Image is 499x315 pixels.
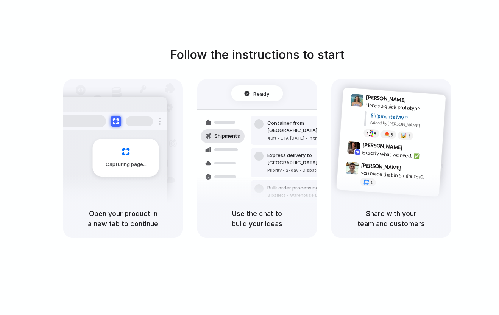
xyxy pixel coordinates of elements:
[206,208,308,229] h5: Use the chat to build your ideas
[267,167,349,174] div: Priority • 2-day • Dispatched
[361,161,401,172] span: [PERSON_NAME]
[408,96,424,106] span: 9:41 AM
[366,93,406,104] span: [PERSON_NAME]
[391,133,393,137] span: 5
[405,144,420,153] span: 9:42 AM
[267,152,349,166] div: Express delivery to [GEOGRAPHIC_DATA]
[370,180,373,185] span: 1
[370,112,440,124] div: Shipments MVP
[408,134,410,138] span: 3
[362,148,438,161] div: Exactly what we need! ✅
[403,164,419,174] span: 9:47 AM
[374,131,376,135] span: 8
[360,169,436,182] div: you made that in 5 minutes?!
[267,135,349,141] div: 40ft • ETA [DATE] • In transit
[267,119,349,134] div: Container from [GEOGRAPHIC_DATA]
[340,208,442,229] h5: Share with your team and customers
[267,192,338,199] div: 8 pallets • Warehouse B • Packed
[170,46,344,64] h1: Follow the instructions to start
[72,208,174,229] h5: Open your product in a new tab to continue
[214,132,240,140] span: Shipments
[401,133,407,138] div: 🤯
[362,141,402,152] span: [PERSON_NAME]
[267,184,338,192] div: Bulk order processing
[106,161,148,168] span: Capturing page
[370,119,440,130] div: Added by [PERSON_NAME]
[254,90,270,97] span: Ready
[365,101,441,114] div: Here's a quick prototype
